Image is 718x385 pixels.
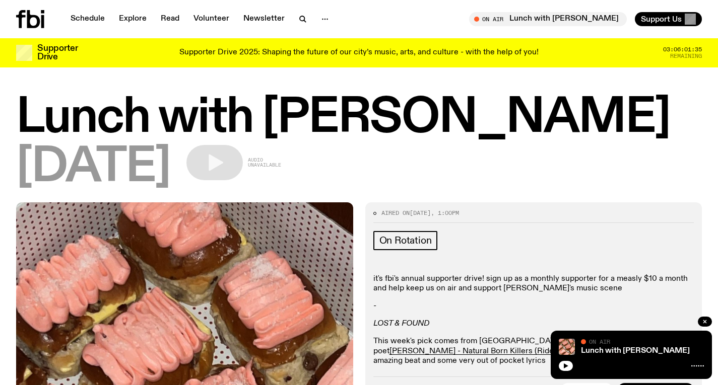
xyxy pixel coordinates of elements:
[237,12,291,26] a: Newsletter
[113,12,153,26] a: Explore
[635,12,702,26] button: Support Us
[373,274,694,293] p: it's fbi's annual supporter drive! sign up as a monthly supporter for a measly $10 a month and he...
[16,145,170,190] span: [DATE]
[379,235,432,246] span: On Rotation
[373,301,694,311] p: -
[187,12,235,26] a: Volunteer
[663,47,702,52] span: 03:06:01:35
[373,320,429,328] em: LOST & FOUND
[248,158,281,168] span: Audio unavailable
[581,347,690,355] a: Lunch with [PERSON_NAME]
[16,96,702,141] h1: Lunch with [PERSON_NAME]
[381,209,410,217] span: Aired on
[670,53,702,59] span: Remaining
[155,12,185,26] a: Read
[431,209,459,217] span: , 1:00pm
[373,231,438,250] a: On Rotation
[64,12,111,26] a: Schedule
[410,209,431,217] span: [DATE]
[37,44,78,61] h3: Supporter Drive
[373,337,694,366] p: This week's pick comes from [GEOGRAPHIC_DATA][DEMOGRAPHIC_DATA] poet from 2019. This has an amazi...
[179,48,539,57] p: Supporter Drive 2025: Shaping the future of our city’s music, arts, and culture - with the help o...
[589,338,610,345] span: On Air
[641,15,682,24] span: Support Us
[389,347,584,355] a: [PERSON_NAME] - Natural Born Killers (Ride For Me)
[469,12,627,26] button: On AirLunch with [PERSON_NAME]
